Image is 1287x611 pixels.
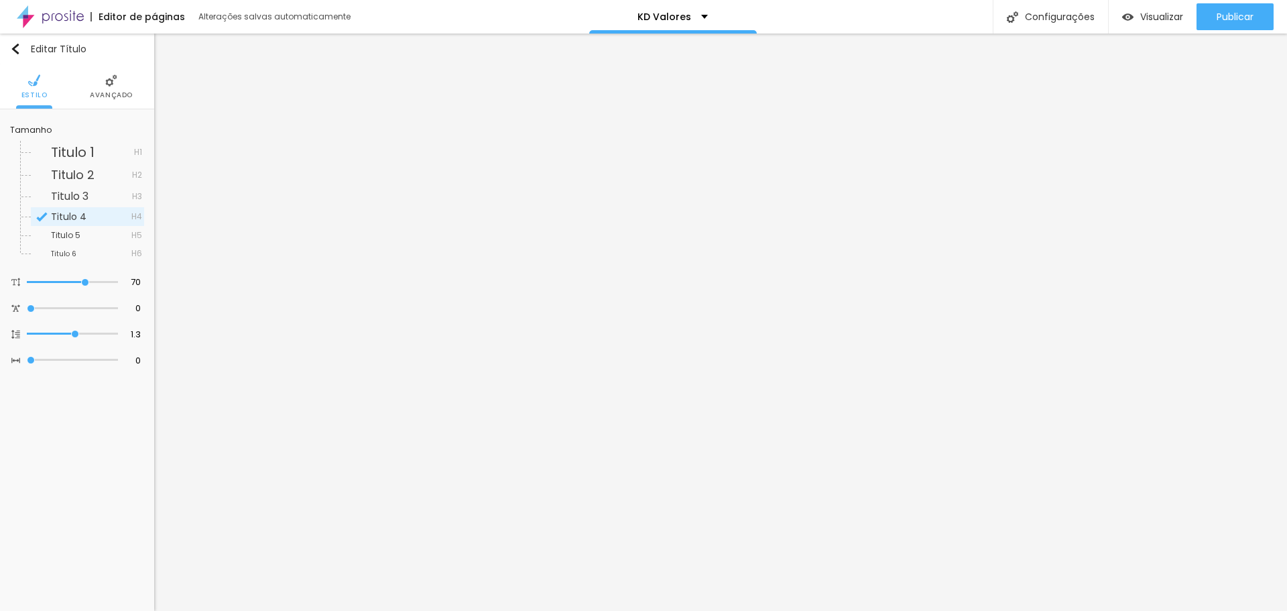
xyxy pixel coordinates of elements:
span: Titulo 3 [51,188,88,204]
div: Alterações salvas automaticamente [198,13,353,21]
span: H5 [131,231,142,239]
div: Editar Título [10,44,86,54]
img: Icone [11,356,20,365]
img: view-1.svg [1122,11,1133,23]
span: Titulo 5 [51,229,80,241]
iframe: Editor [154,34,1287,611]
p: KD Valores [637,12,691,21]
img: Icone [11,304,20,313]
img: Icone [28,74,40,87]
span: Estilo [21,92,48,99]
span: H3 [132,192,142,201]
span: Visualizar [1140,11,1183,22]
img: Icone [1007,11,1018,23]
img: Icone [11,278,20,286]
span: Titulo 6 [51,249,76,259]
span: H6 [131,249,142,258]
span: Titulo 1 [51,143,95,162]
span: Publicar [1217,11,1253,22]
span: Titulo 2 [51,166,95,183]
span: Titulo 4 [51,210,86,223]
img: Icone [10,44,21,54]
button: Visualizar [1109,3,1197,30]
img: Icone [11,330,20,339]
span: Avançado [90,92,133,99]
img: Icone [36,211,48,223]
button: Publicar [1197,3,1274,30]
span: H2 [132,171,142,179]
span: H4 [131,213,142,221]
span: H1 [134,148,142,156]
div: Editor de páginas [90,12,185,21]
img: Icone [105,74,117,87]
div: Tamanho [10,126,144,134]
